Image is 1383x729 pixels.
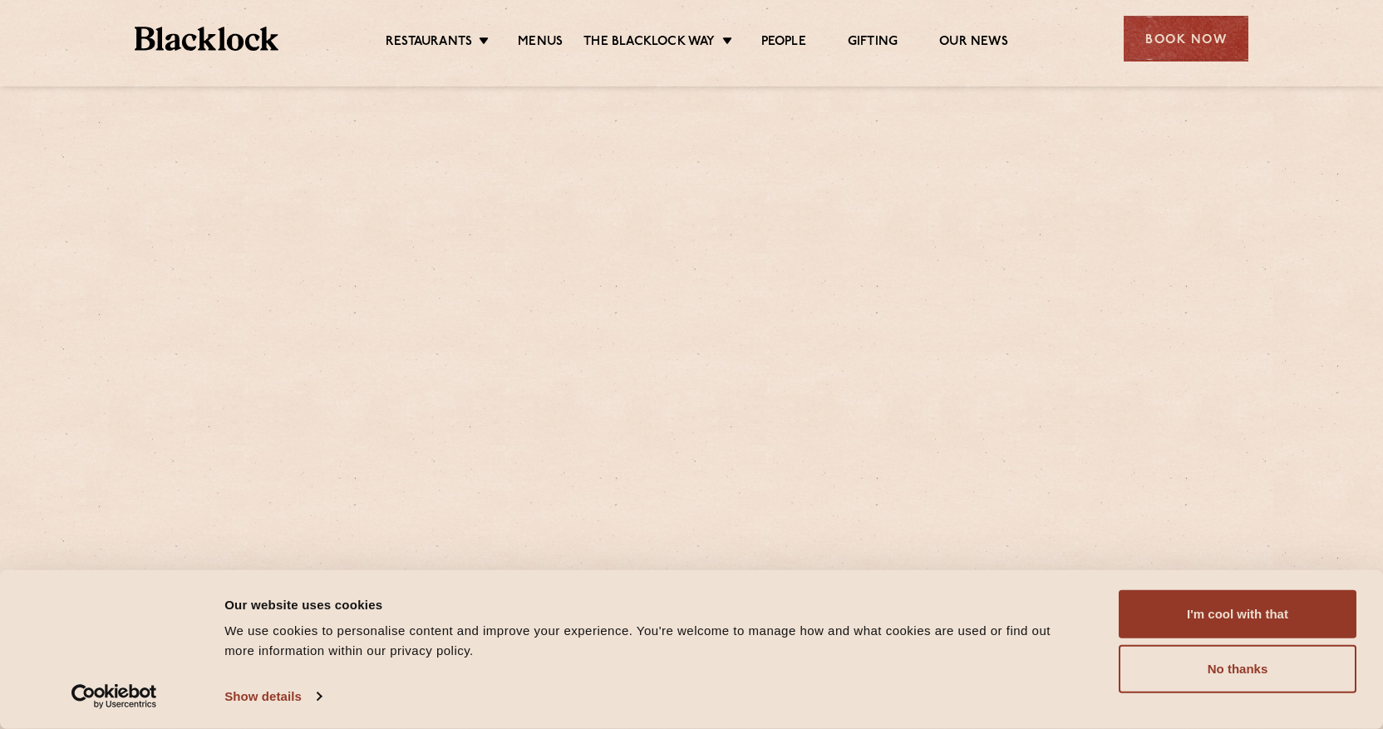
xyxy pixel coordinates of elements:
div: Book Now [1124,16,1248,62]
div: Our website uses cookies [224,594,1081,614]
a: Restaurants [386,34,472,52]
a: Our News [939,34,1008,52]
button: I'm cool with that [1119,590,1356,638]
a: Usercentrics Cookiebot - opens in a new window [42,684,187,709]
button: No thanks [1119,645,1356,693]
div: We use cookies to personalise content and improve your experience. You're welcome to manage how a... [224,621,1081,661]
a: Menus [518,34,563,52]
img: BL_Textured_Logo-footer-cropped.svg [135,27,278,51]
a: Show details [224,684,321,709]
a: The Blacklock Way [583,34,715,52]
a: People [761,34,806,52]
a: Gifting [848,34,898,52]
